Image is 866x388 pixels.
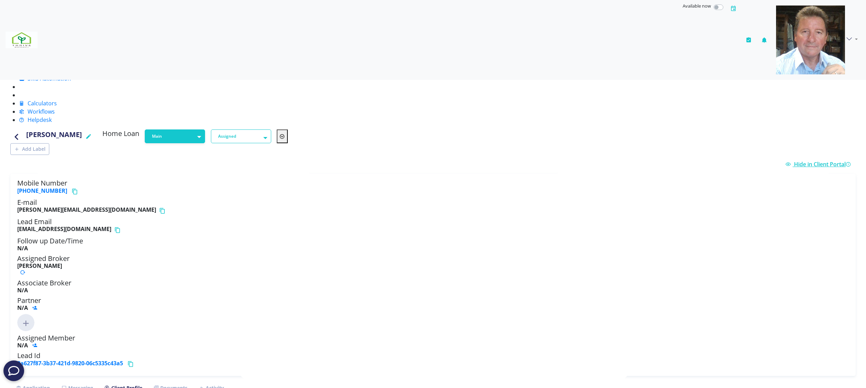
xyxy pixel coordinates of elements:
button: Main [145,129,205,143]
b: [PERSON_NAME] [17,262,62,270]
span: Workflows [28,108,55,115]
a: SMS Automation [19,75,71,82]
button: Copy email [159,207,168,215]
a: Hide in Client Portal [785,160,853,168]
h5: Mobile Number [17,179,849,196]
span: Calculators [28,99,57,107]
button: Copy phone [71,187,81,196]
span: Helpdesk [28,116,52,124]
span: Follow up Date/Time [17,236,83,245]
img: Click to add new member [17,314,34,331]
b: [PERSON_NAME][EMAIL_ADDRESS][DOMAIN_NAME] [17,207,156,215]
a: 2a627f87-3b37-421d-9820-06c5335c43a5 [17,359,123,367]
img: 7ef6f553-fa6a-4c30-bc82-24974be04ac6-637908507574932421.png [6,32,38,48]
span: Hide in Client Portal [794,160,853,168]
h5: Home Loan [102,129,139,140]
a: Calculators [19,99,57,107]
b: [EMAIL_ADDRESS][DOMAIN_NAME] [17,226,111,234]
h4: [PERSON_NAME] [26,129,82,143]
button: Copy email [114,226,123,234]
b: N/A [17,244,28,252]
span: Available now [683,3,711,9]
img: 05ee49a5-7a20-4666-9e8c-f1b57a6951a1-637908577730117354.png [776,6,845,74]
h5: E-mail [17,198,849,215]
a: Workflows [19,108,55,115]
h5: Assigned Broker [17,254,849,276]
h5: Partner [17,296,849,311]
a: Helpdesk [19,116,52,124]
h5: Assigned Member [17,334,849,349]
b: N/A [17,286,28,294]
b: N/A [17,304,28,312]
a: [PHONE_NUMBER] [17,187,67,195]
button: Assigned [211,129,271,143]
button: Add Label [10,143,49,155]
h5: Associate Broker [17,279,849,294]
b: N/A [17,342,28,349]
button: Copy lead id [127,360,136,368]
h5: Lead Id [17,352,849,368]
h5: Lead Email [17,218,849,234]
